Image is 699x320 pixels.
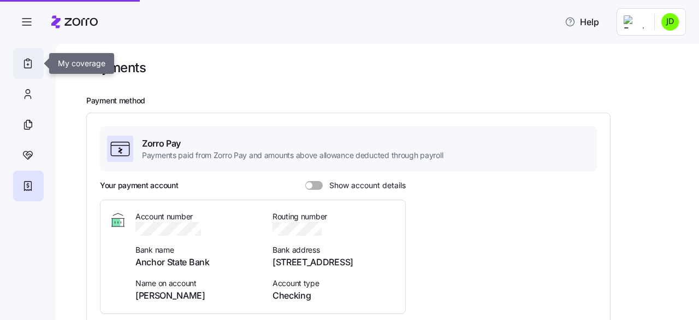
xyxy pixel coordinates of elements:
[142,150,443,161] span: Payments paid from Zorro Pay and amounts above allowance deducted through payroll
[273,289,396,302] span: Checking
[273,278,396,289] span: Account type
[135,289,259,302] span: [PERSON_NAME]
[142,137,443,150] span: Zorro Pay
[100,180,178,191] h3: Your payment account
[273,211,396,222] span: Routing number
[135,211,259,222] span: Account number
[565,15,599,28] span: Help
[135,278,259,289] span: Name on account
[556,11,608,33] button: Help
[86,96,684,106] h2: Payment method
[273,255,396,269] span: [STREET_ADDRESS]
[86,59,146,76] h1: Payments
[323,181,406,190] span: Show account details
[135,245,259,255] span: Bank name
[661,13,679,31] img: e22c40cf08d74f4b0fd9336e64c6193d
[273,245,396,255] span: Bank address
[624,15,645,28] img: Employer logo
[135,255,259,269] span: Anchor State Bank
